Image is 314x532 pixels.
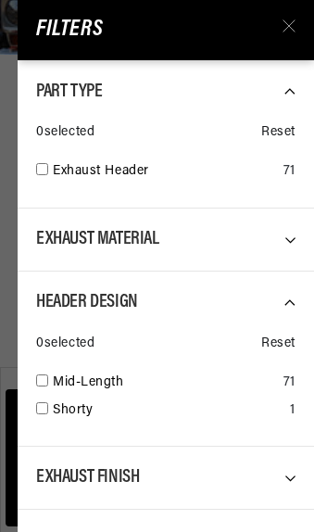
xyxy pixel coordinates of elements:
[36,230,159,248] span: Exhaust Material
[36,334,94,354] span: 0 selected
[36,293,138,311] span: Header Design
[53,161,277,182] a: Exhaust Header
[36,122,94,143] span: 0 selected
[53,400,283,421] a: Shorty
[36,12,131,47] div: Filters
[261,122,295,143] span: Reset
[290,400,295,421] div: 1
[283,373,295,393] div: 71
[283,161,295,182] div: 71
[36,82,102,101] span: Part Type
[261,334,295,354] span: Reset
[53,373,277,393] a: Mid-Length
[36,468,139,487] span: Exhaust Finish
